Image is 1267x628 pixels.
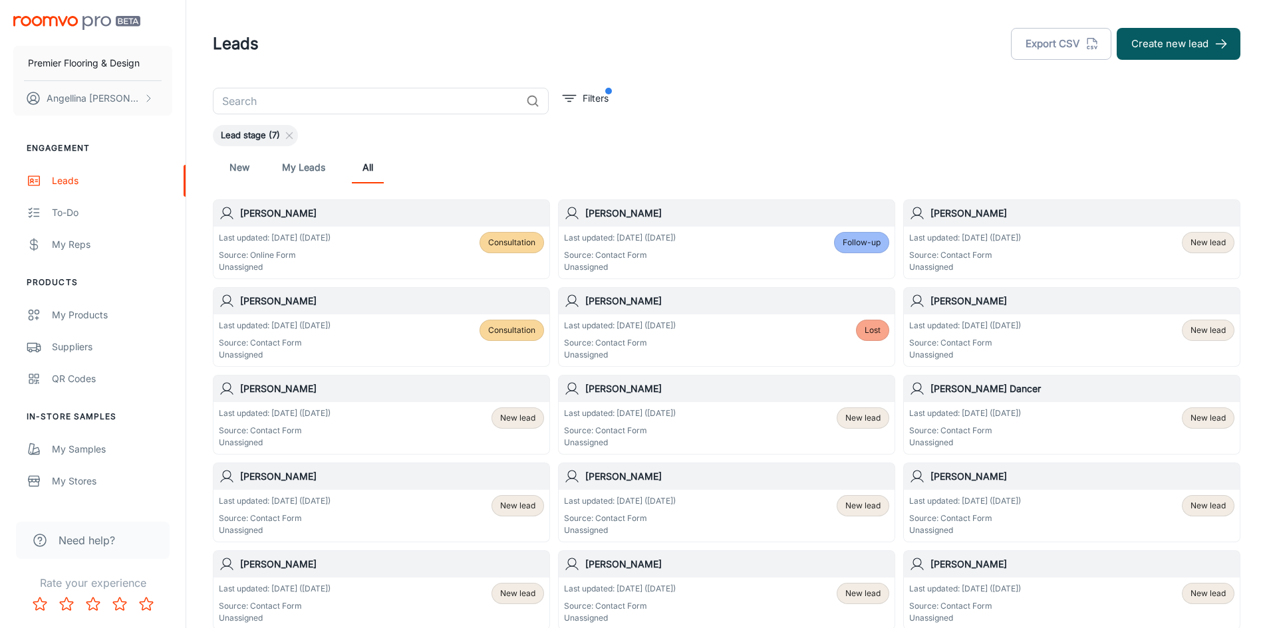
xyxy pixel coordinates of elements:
[500,500,535,512] span: New lead
[240,381,544,396] h6: [PERSON_NAME]
[1191,587,1226,599] span: New lead
[213,125,298,146] div: Lead stage (7)
[843,237,881,249] span: Follow-up
[223,152,255,183] a: New
[930,206,1234,221] h6: [PERSON_NAME]
[28,56,140,70] p: Premier Flooring & Design
[240,557,544,572] h6: [PERSON_NAME]
[930,294,1234,308] h6: [PERSON_NAME]
[219,232,331,244] p: Last updated: [DATE] ([DATE])
[909,349,1021,361] p: Unassigned
[558,375,895,455] a: [PERSON_NAME]Last updated: [DATE] ([DATE])Source: Contact FormUnassignedNew lead
[240,469,544,484] h6: [PERSON_NAME]
[564,425,676,437] p: Source: Contact Form
[930,469,1234,484] h6: [PERSON_NAME]
[219,249,331,261] p: Source: Online Form
[585,381,889,396] h6: [PERSON_NAME]
[564,437,676,449] p: Unassigned
[219,495,331,507] p: Last updated: [DATE] ([DATE])
[219,612,331,624] p: Unassigned
[909,232,1021,244] p: Last updated: [DATE] ([DATE])
[133,591,160,617] button: Rate 5 star
[213,199,550,279] a: [PERSON_NAME]Last updated: [DATE] ([DATE])Source: Online FormUnassignedConsultation
[13,16,140,30] img: Roomvo PRO Beta
[219,349,331,361] p: Unassigned
[583,91,609,106] p: Filters
[240,206,544,221] h6: [PERSON_NAME]
[53,591,80,617] button: Rate 2 star
[106,591,133,617] button: Rate 4 star
[865,324,881,336] span: Lost
[1117,28,1240,60] button: Create new lead
[52,474,172,488] div: My Stores
[52,308,172,322] div: My Products
[903,375,1240,455] a: [PERSON_NAME] DancerLast updated: [DATE] ([DATE])Source: Contact FormUnassignedNew lead
[282,152,325,183] a: My Leads
[564,337,676,349] p: Source: Contact Form
[213,88,521,114] input: Search
[558,463,895,542] a: [PERSON_NAME]Last updated: [DATE] ([DATE])Source: Contact FormUnassignedNew lead
[909,249,1021,261] p: Source: Contact Form
[13,46,172,80] button: Premier Flooring & Design
[47,91,140,106] p: Angellina [PERSON_NAME]
[585,469,889,484] h6: [PERSON_NAME]
[564,261,676,273] p: Unassigned
[488,324,535,336] span: Consultation
[903,199,1240,279] a: [PERSON_NAME]Last updated: [DATE] ([DATE])Source: Contact FormUnassignedNew lead
[52,205,172,220] div: To-do
[903,463,1240,542] a: [PERSON_NAME]Last updated: [DATE] ([DATE])Source: Contact FormUnassignedNew lead
[1191,324,1226,336] span: New lead
[213,287,550,367] a: [PERSON_NAME]Last updated: [DATE] ([DATE])Source: Contact FormUnassignedConsultation
[52,237,172,252] div: My Reps
[909,425,1021,437] p: Source: Contact Form
[219,407,331,419] p: Last updated: [DATE] ([DATE])
[80,591,106,617] button: Rate 3 star
[558,199,895,279] a: [PERSON_NAME]Last updated: [DATE] ([DATE])Source: Contact FormUnassignedFollow-up
[219,425,331,437] p: Source: Contact Form
[585,294,889,308] h6: [PERSON_NAME]
[564,512,676,524] p: Source: Contact Form
[1191,412,1226,424] span: New lead
[52,442,172,457] div: My Samples
[564,249,676,261] p: Source: Contact Form
[564,349,676,361] p: Unassigned
[909,583,1021,595] p: Last updated: [DATE] ([DATE])
[1191,500,1226,512] span: New lead
[909,407,1021,419] p: Last updated: [DATE] ([DATE])
[909,261,1021,273] p: Unassigned
[240,294,544,308] h6: [PERSON_NAME]
[213,375,550,455] a: [PERSON_NAME]Last updated: [DATE] ([DATE])Source: Contact FormUnassignedNew lead
[845,587,881,599] span: New lead
[585,557,889,572] h6: [PERSON_NAME]
[845,500,881,512] span: New lead
[352,152,384,183] a: All
[52,371,172,386] div: QR Codes
[500,587,535,599] span: New lead
[558,287,895,367] a: [PERSON_NAME]Last updated: [DATE] ([DATE])Source: Contact FormUnassignedLost
[559,88,612,109] button: filter
[564,495,676,507] p: Last updated: [DATE] ([DATE])
[909,600,1021,612] p: Source: Contact Form
[909,437,1021,449] p: Unassigned
[219,512,331,524] p: Source: Contact Form
[909,337,1021,349] p: Source: Contact Form
[930,381,1234,396] h6: [PERSON_NAME] Dancer
[909,524,1021,536] p: Unassigned
[27,591,53,617] button: Rate 1 star
[909,512,1021,524] p: Source: Contact Form
[52,340,172,354] div: Suppliers
[909,495,1021,507] p: Last updated: [DATE] ([DATE])
[52,173,172,188] div: Leads
[59,532,115,548] span: Need help?
[13,81,172,116] button: Angellina [PERSON_NAME]
[564,612,676,624] p: Unassigned
[564,583,676,595] p: Last updated: [DATE] ([DATE])
[219,320,331,332] p: Last updated: [DATE] ([DATE])
[213,32,259,56] h1: Leads
[564,232,676,244] p: Last updated: [DATE] ([DATE])
[564,524,676,536] p: Unassigned
[219,261,331,273] p: Unassigned
[1011,28,1111,60] button: Export CSV
[219,600,331,612] p: Source: Contact Form
[219,437,331,449] p: Unassigned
